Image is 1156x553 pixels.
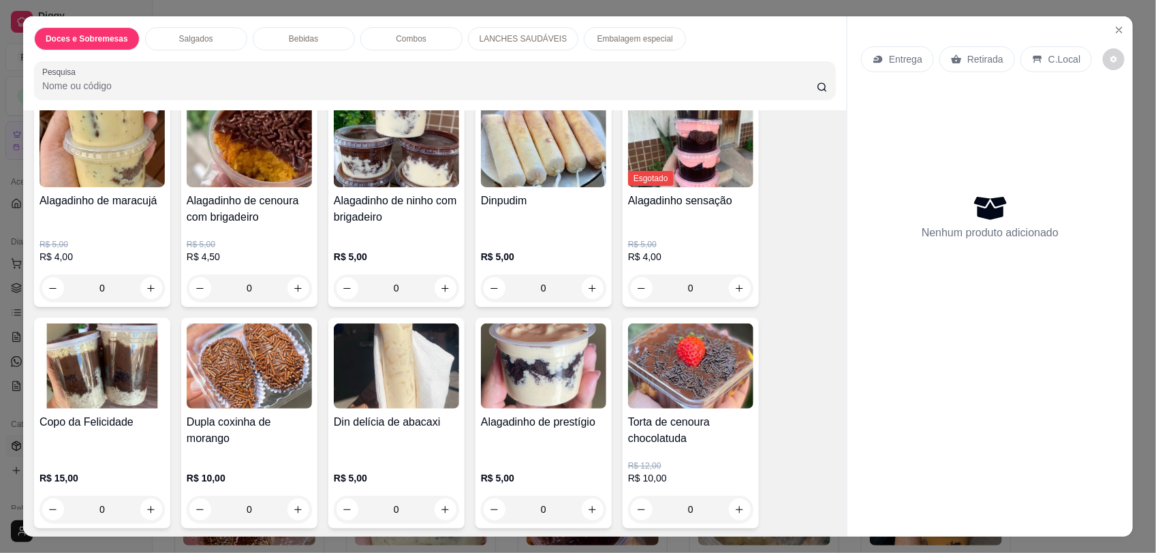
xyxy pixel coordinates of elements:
[435,499,456,520] button: increase-product-quantity
[334,414,459,430] h4: Din delícia de abacaxi
[628,414,753,447] h4: Torta de cenoura chocolatuda
[1108,19,1130,41] button: Close
[40,239,165,250] p: R$ 5,00
[628,250,753,264] p: R$ 4,00
[189,499,211,520] button: decrease-product-quantity
[631,277,653,299] button: decrease-product-quantity
[42,277,64,299] button: decrease-product-quantity
[628,460,753,471] p: R$ 12,00
[40,193,165,209] h4: Alagadinho de maracujá
[187,414,312,447] h4: Dupla coxinha de morango
[480,33,567,44] p: LANCHES SAUDÁVEIS
[287,277,309,299] button: increase-product-quantity
[189,277,211,299] button: decrease-product-quantity
[889,52,922,66] p: Entrega
[396,33,426,44] p: Combos
[729,277,751,299] button: increase-product-quantity
[337,277,358,299] button: decrease-product-quantity
[187,323,312,409] img: product-image
[628,171,674,186] span: Esgotado
[631,499,653,520] button: decrease-product-quantity
[628,323,753,409] img: product-image
[481,414,606,430] h4: Alagadinho de prestígio
[628,239,753,250] p: R$ 5,00
[187,471,312,485] p: R$ 10,00
[40,250,165,264] p: R$ 4,00
[481,250,606,264] p: R$ 5,00
[1103,48,1125,70] button: decrease-product-quantity
[481,323,606,409] img: product-image
[40,102,165,187] img: product-image
[140,499,162,520] button: increase-product-quantity
[334,102,459,187] img: product-image
[582,499,604,520] button: increase-product-quantity
[187,193,312,225] h4: Alagadinho de cenoura com brigadeiro
[337,499,358,520] button: decrease-product-quantity
[187,250,312,264] p: R$ 4,50
[42,499,64,520] button: decrease-product-quantity
[40,414,165,430] h4: Copo da Felicidade
[40,471,165,485] p: R$ 15,00
[481,193,606,209] h4: Dinpudim
[334,471,459,485] p: R$ 5,00
[435,277,456,299] button: increase-product-quantity
[628,193,753,209] h4: Alagadinho sensação
[179,33,213,44] p: Salgados
[628,102,753,187] img: product-image
[140,277,162,299] button: increase-product-quantity
[729,499,751,520] button: increase-product-quantity
[481,102,606,187] img: product-image
[597,33,673,44] p: Embalagem especial
[187,102,312,187] img: product-image
[1048,52,1080,66] p: C.Local
[334,250,459,264] p: R$ 5,00
[922,225,1059,241] p: Nenhum produto adicionado
[46,33,128,44] p: Doces e Sobremesas
[40,323,165,409] img: product-image
[334,323,459,409] img: product-image
[967,52,1003,66] p: Retirada
[289,33,318,44] p: Bebidas
[42,66,80,78] label: Pesquisa
[481,471,606,485] p: R$ 5,00
[628,471,753,485] p: R$ 10,00
[484,277,505,299] button: decrease-product-quantity
[334,193,459,225] h4: Alagadinho de ninho com brigadeiro
[484,499,505,520] button: decrease-product-quantity
[582,277,604,299] button: increase-product-quantity
[287,499,309,520] button: increase-product-quantity
[42,79,817,93] input: Pesquisa
[187,239,312,250] p: R$ 5,00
